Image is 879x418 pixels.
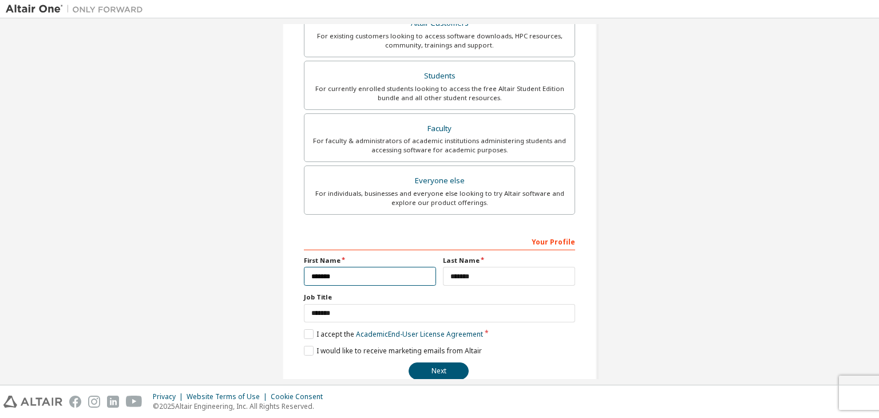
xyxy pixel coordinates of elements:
[153,392,187,401] div: Privacy
[304,256,436,265] label: First Name
[153,401,330,411] p: © 2025 Altair Engineering, Inc. All Rights Reserved.
[304,293,575,302] label: Job Title
[6,3,149,15] img: Altair One
[304,329,483,339] label: I accept the
[304,346,482,356] label: I would like to receive marketing emails from Altair
[311,189,568,207] div: For individuals, businesses and everyone else looking to try Altair software and explore our prod...
[356,329,483,339] a: Academic End-User License Agreement
[69,396,81,408] img: facebook.svg
[271,392,330,401] div: Cookie Consent
[443,256,575,265] label: Last Name
[311,68,568,84] div: Students
[3,396,62,408] img: altair_logo.svg
[311,121,568,137] div: Faculty
[311,136,568,155] div: For faculty & administrators of academic institutions administering students and accessing softwa...
[107,396,119,408] img: linkedin.svg
[304,232,575,250] div: Your Profile
[409,362,469,380] button: Next
[126,396,142,408] img: youtube.svg
[88,396,100,408] img: instagram.svg
[311,31,568,50] div: For existing customers looking to access software downloads, HPC resources, community, trainings ...
[187,392,271,401] div: Website Terms of Use
[311,173,568,189] div: Everyone else
[311,84,568,102] div: For currently enrolled students looking to access the free Altair Student Edition bundle and all ...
